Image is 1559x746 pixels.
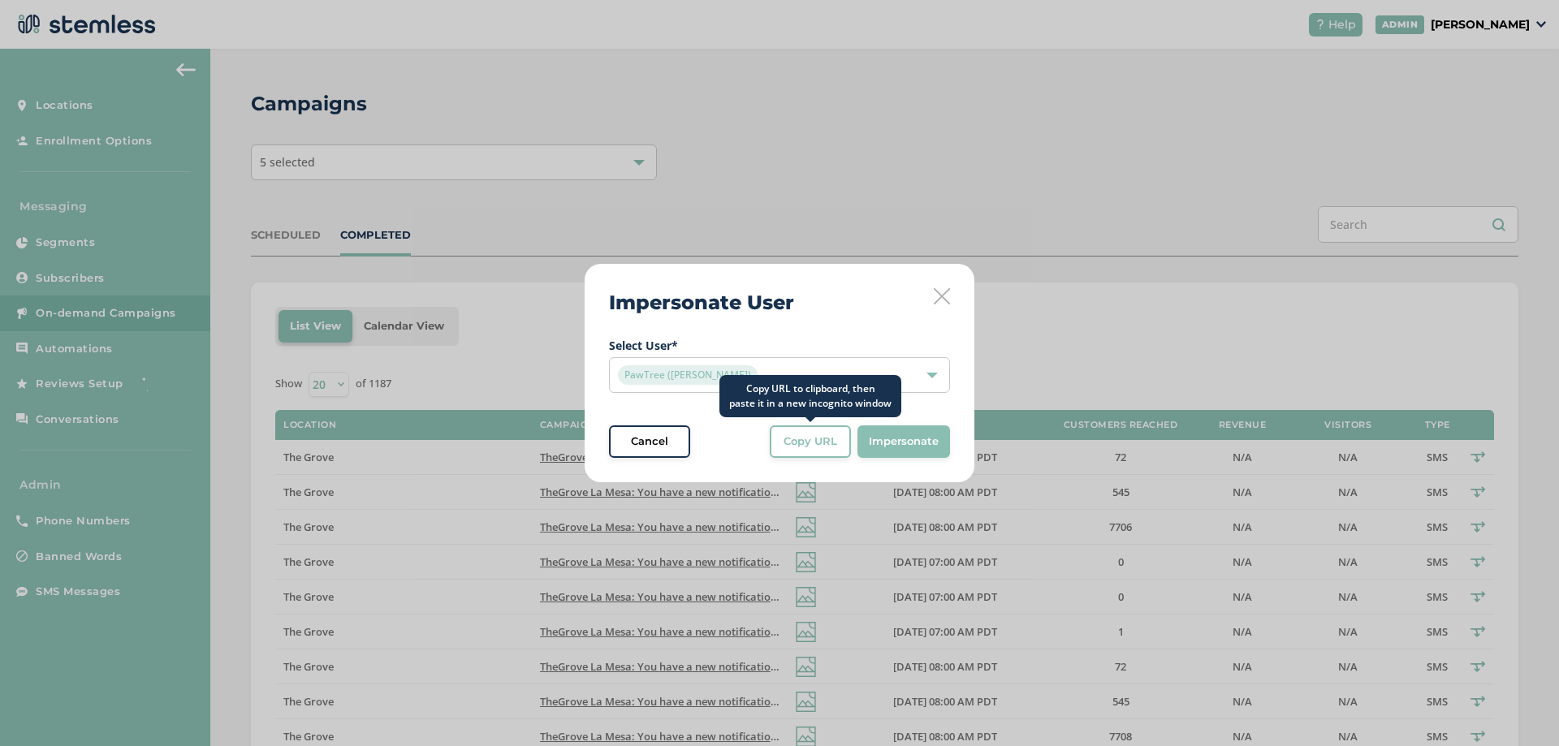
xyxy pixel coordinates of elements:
[609,337,950,354] label: Select User
[618,365,758,385] span: PawTree ([PERSON_NAME])
[857,425,950,458] button: Impersonate
[609,288,794,317] h2: Impersonate User
[719,375,901,417] div: Copy URL to clipboard, then paste it in a new incognito window
[784,433,837,450] span: Copy URL
[770,425,851,458] button: Copy URL
[869,433,939,450] span: Impersonate
[631,433,668,450] span: Cancel
[1478,668,1559,746] iframe: Chat Widget
[609,425,690,458] button: Cancel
